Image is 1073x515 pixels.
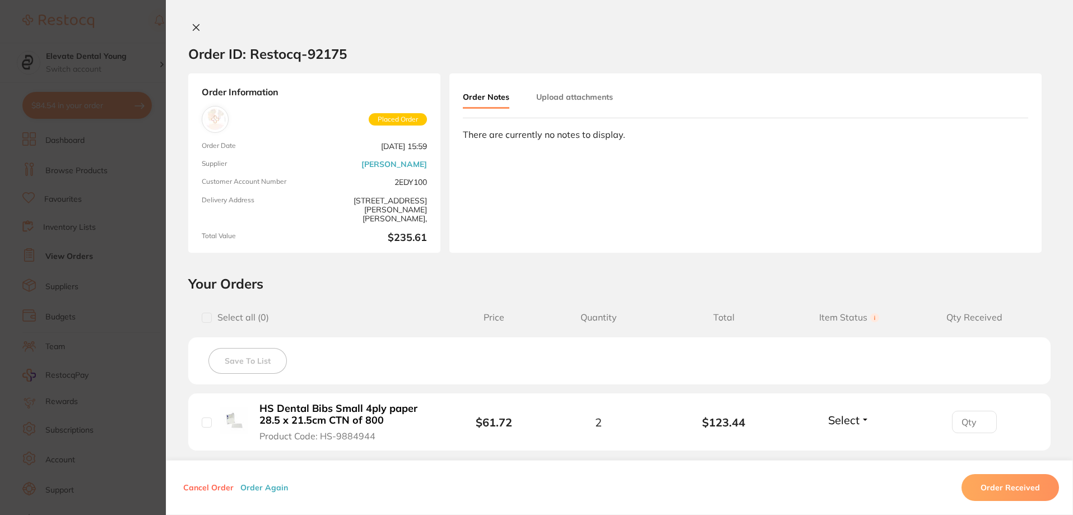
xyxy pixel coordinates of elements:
[256,402,436,442] button: HS Dental Bibs Small 4ply paper 28.5 x 21.5cm CTN of 800 Product Code: HS-9884944
[319,196,427,223] span: [STREET_ADDRESS][PERSON_NAME][PERSON_NAME],
[961,474,1059,501] button: Order Received
[463,129,1028,140] div: There are currently no notes to display.
[536,87,613,107] button: Upload attachments
[259,403,433,426] b: HS Dental Bibs Small 4ply paper 28.5 x 21.5cm CTN of 800
[202,196,310,223] span: Delivery Address
[828,413,860,427] span: Select
[205,109,226,130] img: Henry Schein Halas
[319,142,427,151] span: [DATE] 15:59
[202,232,310,244] span: Total Value
[237,482,291,493] button: Order Again
[319,178,427,187] span: 2EDY100
[180,482,237,493] button: Cancel Order
[208,348,287,374] button: Save To List
[912,312,1037,323] span: Qty Received
[369,113,427,126] span: Placed Order
[202,178,310,187] span: Customer Account Number
[220,407,248,435] img: HS Dental Bibs Small 4ply paper 28.5 x 21.5cm CTN of 800
[259,431,375,441] span: Product Code: HS-9884944
[212,312,269,323] span: Select all ( 0 )
[787,312,912,323] span: Item Status
[361,160,427,169] a: [PERSON_NAME]
[452,312,536,323] span: Price
[188,45,347,62] h2: Order ID: Restocq- 92175
[661,416,787,429] b: $123.44
[202,87,427,97] strong: Order Information
[476,415,512,429] b: $61.72
[319,232,427,244] b: $235.61
[188,275,1051,292] h2: Your Orders
[825,413,873,427] button: Select
[536,312,661,323] span: Quantity
[202,160,310,169] span: Supplier
[595,416,602,429] span: 2
[661,312,787,323] span: Total
[463,87,509,109] button: Order Notes
[952,411,997,433] input: Qty
[202,142,310,151] span: Order Date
